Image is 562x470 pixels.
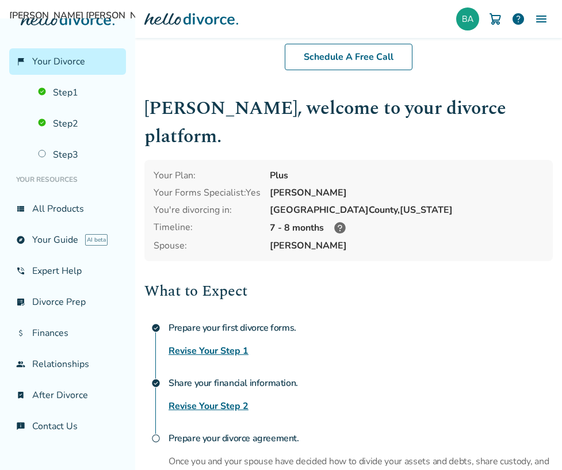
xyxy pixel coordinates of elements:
span: group [16,360,25,369]
div: Timeline: [154,221,261,235]
a: groupRelationships [9,351,126,377]
span: check_circle [151,379,160,388]
span: bookmark_check [16,391,25,400]
h4: Share your financial information. [169,372,553,395]
a: chat_infoContact Us [9,413,126,440]
span: flag_2 [16,57,25,66]
span: check_circle [151,323,160,333]
img: Cart [488,12,502,26]
a: Step1 [31,79,126,106]
iframe: Chat Widget [504,415,562,470]
div: Your Plan: [154,169,261,182]
h4: Prepare your first divorce forms. [169,316,553,339]
li: Your Resources [9,168,126,191]
a: Step2 [31,110,126,137]
span: [PERSON_NAME] [270,239,544,252]
h1: [PERSON_NAME] , welcome to your divorce platform. [144,94,553,151]
img: brittanydesigns@hotmail.com [456,7,479,30]
a: flag_2Your Divorce [9,48,126,75]
a: Schedule A Free Call [285,44,412,70]
a: view_listAll Products [9,196,126,222]
span: list_alt_check [16,297,25,307]
a: phone_in_talkExpert Help [9,258,126,284]
span: explore [16,235,25,244]
div: [PERSON_NAME] [270,186,544,199]
span: chat_info [16,422,25,431]
a: list_alt_checkDivorce Prep [9,289,126,315]
span: Spouse: [154,239,261,252]
div: Plus [270,169,544,182]
span: Your Divorce [32,55,85,68]
a: Step3 [31,142,126,168]
div: 7 - 8 months [270,221,544,235]
div: Your Forms Specialist: Yes [154,186,261,199]
a: Revise Your Step 1 [169,344,248,358]
div: [GEOGRAPHIC_DATA] County, [US_STATE] [270,204,544,216]
div: You're divorcing in: [154,204,261,216]
h4: Prepare your divorce agreement. [169,427,553,450]
span: AI beta [85,234,108,246]
a: bookmark_checkAfter Divorce [9,382,126,408]
span: attach_money [16,328,25,338]
a: Revise Your Step 2 [169,399,248,413]
h2: What to Expect [144,280,553,303]
span: radio_button_unchecked [151,434,160,443]
span: [PERSON_NAME] [PERSON_NAME] [9,9,553,22]
span: phone_in_talk [16,266,25,276]
a: exploreYour GuideAI beta [9,227,126,253]
span: view_list [16,204,25,213]
a: attach_moneyFinances [9,320,126,346]
img: Menu [534,12,548,26]
a: help [511,12,525,26]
